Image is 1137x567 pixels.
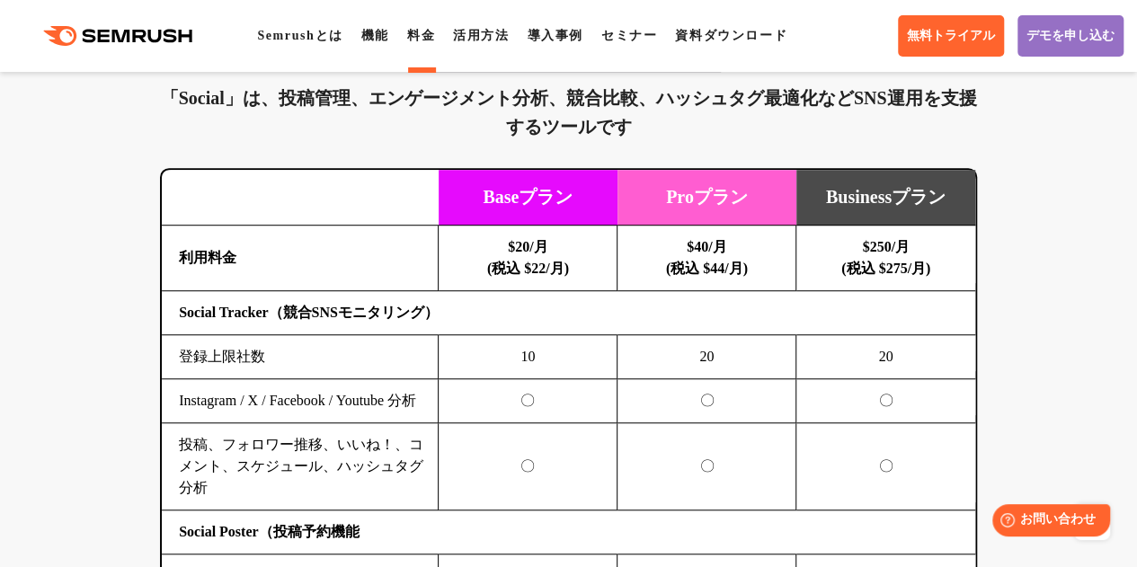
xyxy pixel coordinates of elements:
b: Social Tracker（競合SNSモニタリング） [179,305,439,320]
span: 無料トライアル [907,28,995,44]
b: Social Poster（投稿予約機能 [179,524,359,539]
a: デモを申し込む [1017,15,1124,57]
a: Semrushとは [257,29,342,42]
a: 資料ダウンロード [675,29,787,42]
b: 利用料金 [179,250,236,265]
a: 活用方法 [453,29,509,42]
b: $250/月 (税込 $275/月) [841,239,930,276]
td: 20 [796,335,975,379]
td: 〇 [617,423,796,510]
td: 投稿、フォロワー推移、いいね！、コメント、スケジュール、ハッシュタグ分析 [162,423,439,510]
a: セミナー [601,29,657,42]
a: 無料トライアル [898,15,1004,57]
td: 〇 [439,379,617,423]
td: 〇 [796,423,975,510]
td: 10 [439,335,617,379]
td: 20 [617,335,796,379]
td: 登録上限社数 [162,335,439,379]
td: Baseプラン [439,170,617,226]
a: 機能 [361,29,389,42]
td: Instagram / X / Facebook / Youtube 分析 [162,379,439,423]
td: 〇 [617,379,796,423]
div: 「Social」は、投稿管理、エンゲージメント分析、競合比較、ハッシュタグ最適化などSNS運用を支援するツールです [160,84,977,141]
span: デモを申し込む [1026,28,1115,44]
a: 料金 [407,29,435,42]
a: 導入事例 [527,29,582,42]
td: Businessプラン [796,170,975,226]
td: 〇 [796,379,975,423]
b: $40/月 (税込 $44/月) [666,239,748,276]
iframe: Help widget launcher [977,497,1117,547]
b: $20/月 (税込 $22/月) [487,239,569,276]
td: 〇 [439,423,617,510]
td: Proプラン [617,170,796,226]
